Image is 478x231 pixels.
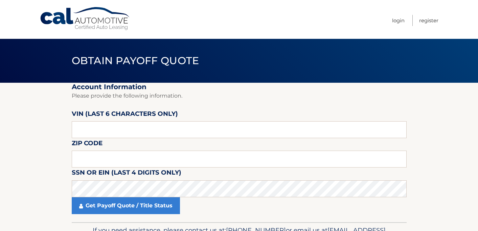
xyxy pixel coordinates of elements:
h2: Account Information [72,83,407,91]
p: Please provide the following information. [72,91,407,101]
a: Get Payoff Quote / Title Status [72,197,180,214]
a: Register [419,15,438,26]
a: Cal Automotive [40,7,131,31]
label: Zip Code [72,138,103,151]
label: VIN (last 6 characters only) [72,109,178,121]
a: Login [392,15,405,26]
label: SSN or EIN (last 4 digits only) [72,168,181,180]
span: Obtain Payoff Quote [72,54,199,67]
